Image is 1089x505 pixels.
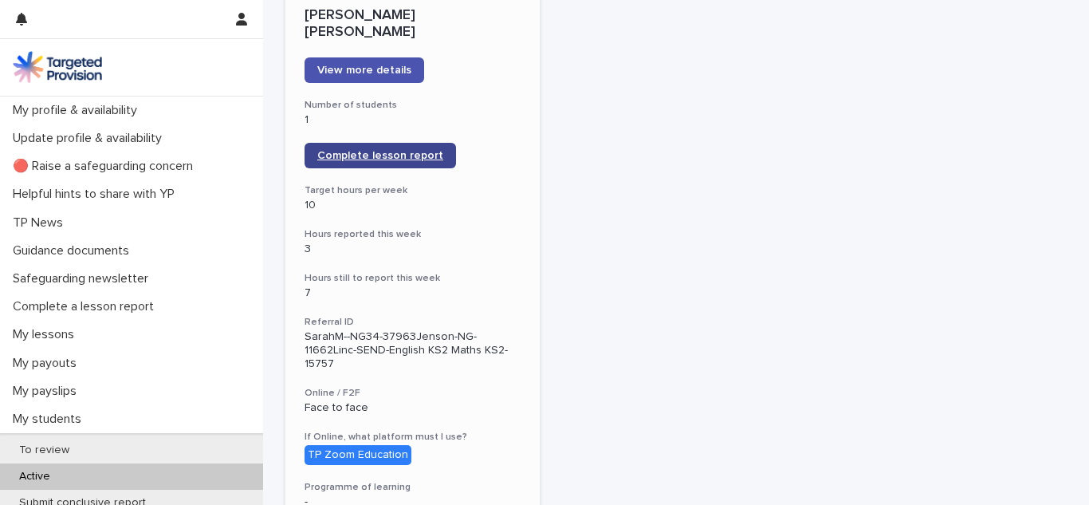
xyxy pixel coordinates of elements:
p: Complete a lesson report [6,299,167,314]
h3: Target hours per week [305,184,521,197]
a: Complete lesson report [305,143,456,168]
p: To review [6,444,82,457]
p: 7 [305,286,521,300]
p: Safeguarding newsletter [6,271,161,286]
a: View more details [305,57,424,83]
h3: Hours reported this week [305,228,521,241]
p: Helpful hints to share with YP [6,187,187,202]
div: TP Zoom Education [305,445,411,465]
span: View more details [317,65,411,76]
p: My students [6,412,94,427]
h3: Number of students [305,99,521,112]
img: M5nRWzHhSzIhMunXDL62 [13,51,102,83]
p: [PERSON_NAME] [PERSON_NAME] [305,7,521,41]
span: Complete lesson report [317,150,443,161]
h3: Online / F2F [305,387,521,400]
p: 🔴 Raise a safeguarding concern [6,159,206,174]
p: My payslips [6,384,89,399]
h3: Hours still to report this week [305,272,521,285]
p: My profile & availability [6,103,150,118]
p: Active [6,470,63,483]
p: Update profile & availability [6,131,175,146]
h3: Referral ID [305,316,521,329]
p: Guidance documents [6,243,142,258]
p: My lessons [6,327,87,342]
p: Face to face [305,401,521,415]
p: 1 [305,113,521,127]
p: 3 [305,243,521,256]
h3: Programme of learning [305,481,521,494]
p: TP News [6,215,76,231]
p: 10 [305,199,521,212]
h3: If Online, what platform must I use? [305,431,521,444]
p: SarahM--NG34-37963Jenson-NG-11662Linc-SEND-English KS2 Maths KS2-15757 [305,330,521,370]
p: My payouts [6,356,89,371]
